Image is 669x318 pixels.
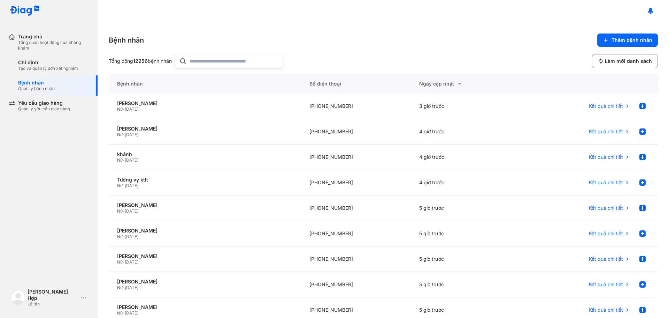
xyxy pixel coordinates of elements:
button: Thêm bệnh nhân [597,34,658,47]
span: Kết quả chi tiết [589,230,623,237]
span: [DATE] [125,259,138,265]
div: Tường vy ktlt [117,177,293,183]
span: Nữ [117,106,123,112]
div: Bệnh nhân [18,80,55,86]
span: - [123,259,125,265]
div: [PERSON_NAME] [117,228,293,234]
span: Kết quả chi tiết [589,205,623,211]
div: Quản lý yêu cầu giao hàng [18,106,70,112]
div: [PERSON_NAME] [117,253,293,259]
div: 5 giờ trước [411,272,521,297]
span: [DATE] [125,132,138,137]
span: Kết quả chi tiết [589,307,623,313]
div: Quản lý bệnh nhân [18,86,55,91]
div: [PERSON_NAME] [117,304,293,310]
div: [PHONE_NUMBER] [301,246,411,272]
span: Nữ [117,183,123,188]
span: Kết quả chi tiết [589,128,623,135]
div: [PHONE_NUMBER] [301,272,411,297]
span: [DATE] [125,157,138,163]
div: Tổng quan hoạt động của phòng khám [18,40,89,51]
span: [DATE] [125,208,138,214]
img: logo [11,291,25,305]
span: Nữ [117,157,123,163]
span: Nữ [117,259,123,265]
span: [DATE] [125,183,138,188]
div: Tạo và quản lý đơn xét nghiệm [18,66,78,71]
button: Làm mới danh sách [592,54,658,68]
div: Ngày cập nhật [419,80,512,88]
span: Nữ [117,234,123,239]
span: [DATE] [125,285,138,290]
span: Kết quả chi tiết [589,281,623,288]
div: 4 giờ trước [411,170,521,195]
div: [PERSON_NAME] [117,126,293,132]
div: khánh [117,151,293,157]
span: - [123,106,125,112]
div: [PHONE_NUMBER] [301,94,411,119]
span: Nữ [117,208,123,214]
div: Chỉ định [18,59,78,66]
div: 4 giờ trước [411,119,521,145]
div: Yêu cầu giao hàng [18,100,70,106]
span: Kết quả chi tiết [589,256,623,262]
span: Thêm bệnh nhân [612,37,652,43]
span: - [123,310,125,316]
span: Kết quả chi tiết [589,154,623,160]
span: - [123,285,125,290]
span: - [123,208,125,214]
div: [PHONE_NUMBER] [301,195,411,221]
div: [PERSON_NAME] [117,202,293,208]
div: Bệnh nhân [109,35,144,45]
div: 4 giờ trước [411,145,521,170]
span: Làm mới danh sách [605,58,652,64]
span: Kết quả chi tiết [589,179,623,186]
div: 5 giờ trước [411,195,521,221]
div: 5 giờ trước [411,221,521,246]
div: Trang chủ [18,34,89,40]
img: logo [10,6,40,16]
div: Bệnh nhân [109,74,301,94]
div: [PHONE_NUMBER] [301,119,411,145]
div: [PHONE_NUMBER] [301,170,411,195]
div: [PHONE_NUMBER] [301,145,411,170]
span: Kết quả chi tiết [589,103,623,109]
div: Tổng cộng bệnh nhân [109,58,172,64]
span: - [123,183,125,188]
span: - [123,234,125,239]
span: - [123,132,125,137]
div: [PERSON_NAME] [117,279,293,285]
span: [DATE] [125,106,138,112]
span: [DATE] [125,234,138,239]
div: 5 giờ trước [411,246,521,272]
div: [PHONE_NUMBER] [301,221,411,246]
span: 12256 [133,58,148,64]
div: 3 giờ trước [411,94,521,119]
span: Nữ [117,310,123,316]
span: Nữ [117,132,123,137]
div: Số điện thoại [301,74,411,94]
div: Lễ tân [28,301,78,307]
span: [DATE] [125,310,138,316]
div: [PERSON_NAME] [117,100,293,106]
span: Nữ [117,285,123,290]
div: [PERSON_NAME] Hợp [28,289,78,301]
span: - [123,157,125,163]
